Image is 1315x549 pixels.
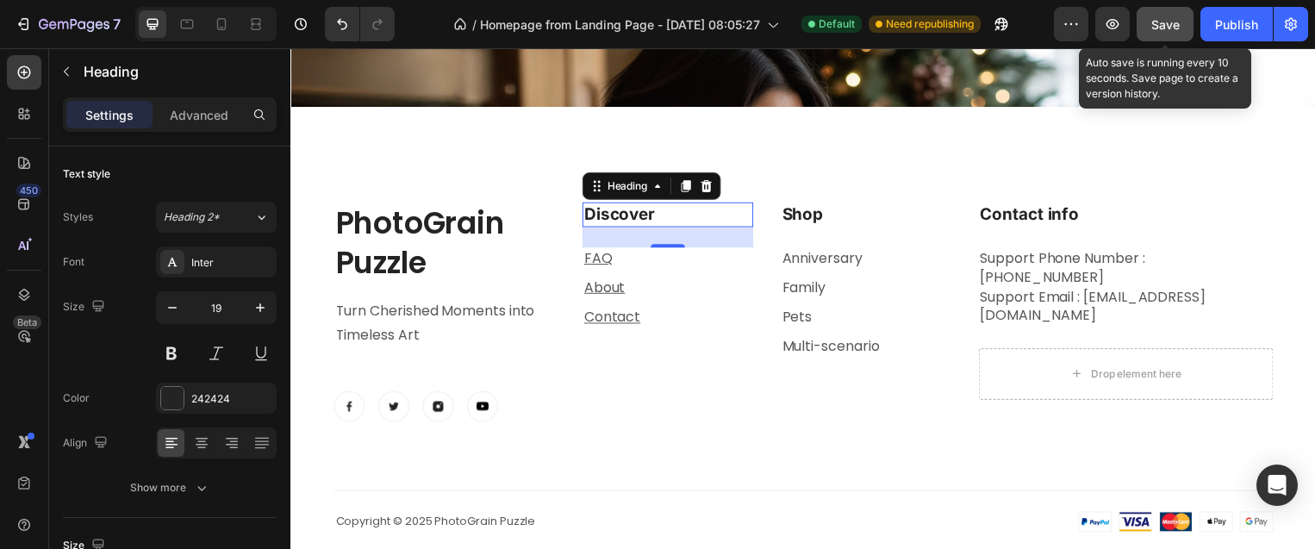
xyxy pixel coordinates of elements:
p: Discover [296,158,464,179]
div: Font [63,254,84,270]
p: Pets [495,263,664,282]
div: Text style [63,166,110,182]
img: Alt Image [722,468,991,489]
button: Show more [63,472,277,503]
a: About [296,232,337,252]
h2: Rich Text Editor. Editing area: main [694,156,991,181]
p: Advanced [170,106,228,124]
div: Inter [191,255,272,271]
div: Drop element here [807,322,898,336]
p: Contact info [695,158,989,179]
div: Beta [13,315,41,329]
button: Publish [1200,7,1273,41]
span: Need republishing [886,16,974,32]
p: Family [495,233,664,252]
p: Support Phone Number : [PHONE_NUMBER] [695,203,989,242]
p: Support Email : [EMAIL_ADDRESS][DOMAIN_NAME] [695,242,989,281]
span: Save [1151,17,1180,32]
span: / [472,16,477,34]
a: Contact [296,262,352,282]
button: Heading 2* [156,202,277,233]
div: Rich Text Editor. Editing area: main [694,202,991,283]
div: Heading [315,132,363,147]
p: Copyright © 2025 PhotoGrain Puzzle [45,471,512,486]
span: Homepage from Landing Page - [DATE] 08:05:27 [480,16,760,34]
div: Align [63,432,111,455]
div: Publish [1215,16,1258,34]
div: Open Intercom Messenger [1256,465,1298,506]
span: Default [819,16,855,32]
p: Anniversary [495,203,664,222]
button: Save [1137,7,1193,41]
h2: Shop [494,156,666,181]
div: Undo/Redo [325,7,395,41]
div: 242424 [191,391,272,407]
p: 7 [113,14,121,34]
iframe: Design area [290,48,1315,549]
div: 450 [16,184,41,197]
p: Heading [84,61,270,82]
span: Heading 2* [164,209,220,225]
p: Settings [85,106,134,124]
div: Styles [63,209,93,225]
p: Multi-scenario [495,292,664,311]
div: Size [63,296,109,319]
div: Color [63,390,90,406]
button: 7 [7,7,128,41]
a: FAQ [296,203,324,222]
div: Show more [130,479,210,496]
